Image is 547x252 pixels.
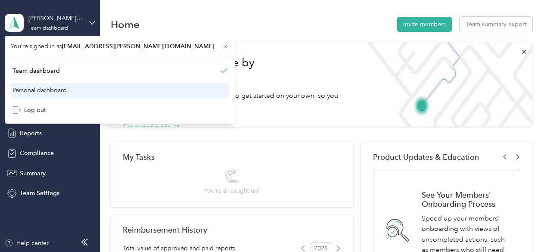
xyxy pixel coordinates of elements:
[360,42,532,127] img: Welcome to everlance
[123,152,342,162] div: My Tasks
[62,43,214,50] span: [EMAIL_ADDRESS][PERSON_NAME][DOMAIN_NAME]
[123,56,348,83] h1: Welcome to Everlance by [PERSON_NAME]
[422,190,511,208] h1: See Your Members' Onboarding Process
[12,66,60,75] div: Team dashboard
[20,189,59,198] span: Team Settings
[28,26,68,31] div: Team dashboard
[20,129,42,138] span: Reports
[204,186,260,195] span: You’re all caught up!
[499,204,547,252] iframe: Everlance-gr Chat Button Frame
[12,106,46,115] div: Log out
[373,152,479,162] span: Product Updates & Education
[20,149,54,158] span: Compliance
[11,42,229,51] span: You’re signed in as
[111,20,140,29] h1: Home
[123,90,348,112] p: Read our step-by-[PERSON_NAME] to get started on your own, so you can start saving [DATE].
[397,17,452,32] button: Invite members
[28,14,82,23] div: [PERSON_NAME] team
[460,17,532,32] button: Team summary export
[20,169,46,178] span: Summary
[5,239,49,248] button: Help center
[12,86,67,95] div: Personal dashboard
[123,225,207,234] h2: Reimbursement History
